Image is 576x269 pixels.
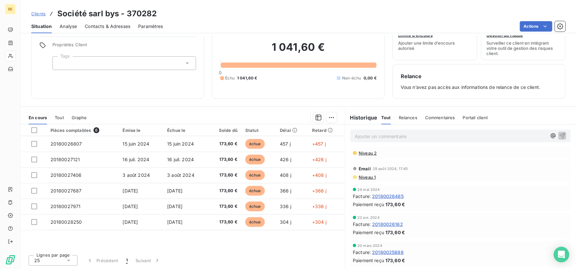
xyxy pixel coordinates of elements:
[312,188,326,193] span: +366 j
[312,204,326,209] span: +336 j
[5,255,16,265] img: Logo LeanPay
[58,60,63,66] input: Ajouter une valeur
[245,139,265,149] span: échue
[94,127,99,133] span: 6
[245,128,272,133] div: Statut
[245,202,265,211] span: échue
[353,257,384,264] span: Paiement reçu
[520,21,553,32] button: Actions
[359,166,371,171] span: Email
[353,249,371,256] span: Facture :
[167,172,194,178] span: 3 août 2024
[167,141,194,147] span: 15 juin 2024
[123,128,160,133] div: Émise le
[50,127,115,133] div: Pièces comptables
[212,188,238,194] span: 173,60 €
[245,186,265,196] span: échue
[212,203,238,210] span: 173,60 €
[126,257,128,264] span: 1
[212,141,238,147] span: 173,60 €
[225,75,235,81] span: Échu
[212,128,238,133] div: Solde dû
[123,172,150,178] span: 3 août 2024
[280,157,292,162] span: 426 j
[373,167,408,171] span: 29 août 2024, 17:45
[358,150,377,156] span: Niveau 2
[364,75,377,81] span: 0,00 €
[245,217,265,227] span: échue
[219,70,222,75] span: 0
[31,23,52,30] span: Situation
[353,193,371,200] span: Facture :
[123,157,150,162] span: 16 juil. 2024
[280,128,305,133] div: Délai
[123,204,138,209] span: [DATE]
[372,249,404,256] span: 20180025888
[280,219,292,225] span: 304 j
[342,75,361,81] span: Non-échu
[167,128,204,133] div: Échue le
[372,221,403,228] span: 20180026162
[122,254,132,267] button: 1
[132,254,165,267] button: Suivant
[357,188,380,191] span: 24 mai 2024
[212,156,238,163] span: 173,60 €
[237,75,257,81] span: 1 041,60 €
[401,72,557,91] div: Vous n’avez pas accès aux informations de relance de ce client.
[463,115,488,120] span: Portail client
[167,157,194,162] span: 16 juil. 2024
[353,201,384,208] span: Paiement reçu
[554,247,569,262] div: Open Intercom Messenger
[393,15,477,60] button: Limite d’encoursAjouter une limite d’encours autorisé
[312,157,326,162] span: +426 j
[425,115,455,120] span: Commentaires
[123,188,138,193] span: [DATE]
[60,23,77,30] span: Analyse
[85,23,130,30] span: Contacts & Adresses
[357,216,380,219] span: 23 avr. 2024
[312,141,326,147] span: +457 j
[167,188,182,193] span: [DATE]
[72,115,87,120] span: Graphe
[280,172,292,178] span: 408 j
[382,115,391,120] span: Tout
[83,254,122,267] button: Précédent
[138,23,163,30] span: Paramètres
[220,41,377,60] h2: 1 041,60 €
[353,229,384,236] span: Paiement reçu
[50,219,82,225] span: 20180028250
[50,188,82,193] span: 20180027687
[312,172,326,178] span: +408 j
[50,157,80,162] span: 20180027121
[55,115,64,120] span: Tout
[312,128,341,133] div: Retard
[50,204,81,209] span: 20180027971
[29,115,47,120] span: En cours
[312,219,326,225] span: +304 j
[123,141,150,147] span: 15 juin 2024
[345,114,378,121] h6: Historique
[34,257,40,264] span: 25
[372,193,404,200] span: 20180026485
[280,141,291,147] span: 457 j
[52,42,196,51] span: Propriétés Client
[57,8,157,20] h3: Société sarl bys - 370282
[385,257,405,264] span: 173,60 €
[167,204,182,209] span: [DATE]
[31,10,46,17] a: Clients
[123,219,138,225] span: [DATE]
[398,40,471,51] span: Ajouter une limite d’encours autorisé
[5,4,16,14] div: BE
[385,201,405,208] span: 173,60 €
[245,170,265,180] span: échue
[212,219,238,225] span: 173,60 €
[280,188,292,193] span: 366 j
[50,172,82,178] span: 20180027406
[245,155,265,164] span: échue
[50,141,82,147] span: 20180026807
[212,172,238,178] span: 173,60 €
[357,244,382,248] span: 20 mars 2024
[481,15,566,60] button: Gestion du risqueSurveiller ce client en intégrant votre outil de gestion des risques client.
[280,204,292,209] span: 336 j
[353,221,371,228] span: Facture :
